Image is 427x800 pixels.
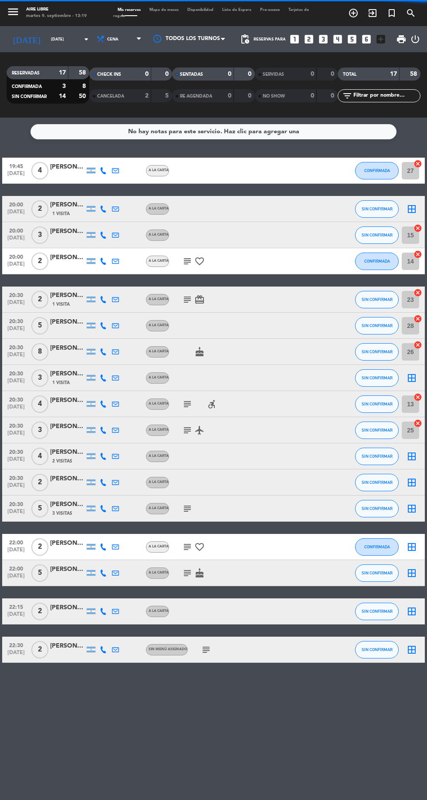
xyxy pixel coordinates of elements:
strong: 0 [228,93,231,99]
strong: 17 [390,71,397,77]
i: filter_list [342,91,352,101]
span: Reservas para [254,37,286,42]
div: [PERSON_NAME] [50,369,85,379]
i: menu [7,5,20,18]
i: subject [182,503,193,514]
span: A LA CARTA [149,297,169,301]
strong: 17 [59,70,66,76]
strong: 0 [248,71,253,77]
span: [DATE] [5,650,27,660]
i: arrow_drop_down [81,34,91,44]
span: CONFIRMADA [364,544,390,549]
div: [PERSON_NAME] [50,253,85,263]
span: A LA CARTA [149,454,169,458]
span: Mis reservas [113,8,145,12]
span: 20:00 [5,199,27,209]
i: turned_in_not [386,8,397,18]
span: 1 Visita [52,301,70,308]
span: A LA CARTA [149,233,169,236]
i: border_all [407,373,417,383]
span: [DATE] [5,509,27,519]
span: 4 [31,395,48,413]
span: [DATE] [5,326,27,336]
span: [DATE] [5,456,27,466]
button: menu [7,5,20,20]
span: SIN CONFIRMAR [362,233,393,237]
i: cake [194,568,205,578]
span: 2 Visitas [52,458,72,465]
strong: 3 [62,83,66,89]
span: A LA CARTA [149,506,169,510]
span: Lista de Espera [218,8,256,12]
i: border_all [407,645,417,655]
span: Sin menú asignado [149,648,187,651]
i: border_all [407,204,417,214]
button: SIN CONFIRMAR [355,641,399,658]
span: Disponibilidad [183,8,218,12]
div: [PERSON_NAME] [50,317,85,327]
span: NO SHOW [263,94,285,98]
button: CONFIRMADA [355,253,399,270]
i: card_giftcard [194,294,205,305]
span: 20:30 [5,420,27,430]
div: [PERSON_NAME] [50,500,85,510]
strong: 14 [59,93,66,99]
span: CHECK INS [97,72,121,77]
span: [DATE] [5,611,27,621]
button: SIN CONFIRMAR [355,317,399,334]
i: search [406,8,416,18]
i: looks_6 [361,34,372,45]
div: [PERSON_NAME] [50,474,85,484]
span: SERVIDAS [263,72,284,77]
span: 20:30 [5,342,27,352]
i: subject [182,294,193,305]
span: 3 [31,422,48,439]
button: SIN CONFIRMAR [355,291,399,308]
span: pending_actions [240,34,250,44]
div: [PERSON_NAME] [50,641,85,651]
span: A LA CARTA [149,609,169,613]
div: martes 9. septiembre - 13:19 [26,13,87,20]
span: 2 [31,538,48,556]
span: SIN CONFIRMAR [362,480,393,485]
span: SIN CONFIRMAR [362,454,393,459]
span: A LA CARTA [149,402,169,405]
i: looks_one [289,34,300,45]
strong: 58 [79,70,88,76]
span: 19:45 [5,161,27,171]
span: 20:30 [5,394,27,404]
button: SIN CONFIRMAR [355,500,399,517]
span: CONFIRMADA [12,84,42,89]
i: accessible_forward [207,399,217,409]
button: SIN CONFIRMAR [355,369,399,387]
span: A LA CARTA [149,169,169,172]
span: RESERVADAS [12,71,40,75]
span: 2 [31,200,48,218]
span: 1 Visita [52,379,70,386]
span: 2 [31,641,48,658]
button: SIN CONFIRMAR [355,474,399,491]
span: 4 [31,162,48,179]
i: [DATE] [7,30,47,48]
span: SIN CONFIRMAR [362,647,393,652]
i: favorite_border [194,256,205,267]
span: CONFIRMADA [364,168,390,173]
strong: 2 [145,93,149,99]
span: 20:00 [5,225,27,235]
button: SIN CONFIRMAR [355,200,399,218]
i: subject [182,256,193,267]
div: [PERSON_NAME] [50,395,85,405]
i: cancel [413,288,422,297]
button: CONFIRMADA [355,538,399,556]
span: SIN CONFIRMAR [362,609,393,614]
span: [DATE] [5,430,27,440]
strong: 0 [248,93,253,99]
i: subject [182,425,193,435]
span: A LA CARTA [149,428,169,432]
div: [PERSON_NAME] [50,162,85,172]
button: SIN CONFIRMAR [355,422,399,439]
span: 3 [31,226,48,244]
i: looks_3 [318,34,329,45]
span: SIN CONFIRMAR [12,95,47,99]
div: [PERSON_NAME] [50,447,85,457]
